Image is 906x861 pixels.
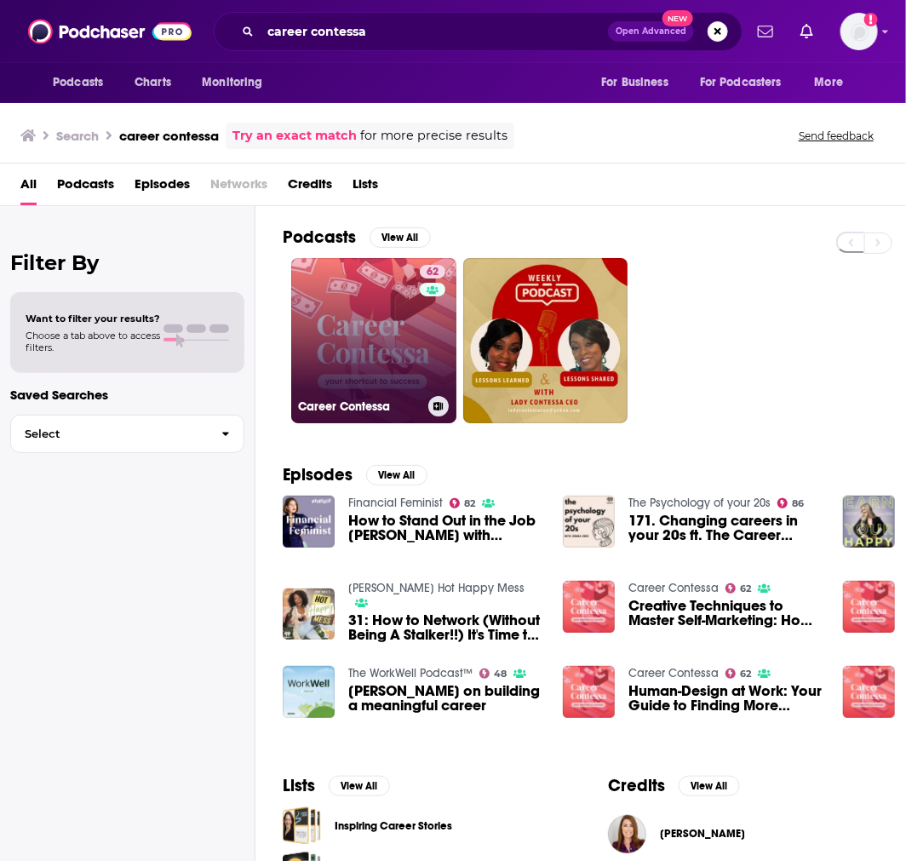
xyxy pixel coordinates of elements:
span: 82 [464,500,475,508]
span: New [662,10,693,26]
span: Podcasts [57,170,114,205]
span: For Podcasters [700,71,782,95]
a: All [20,170,37,205]
span: for more precise results [360,126,507,146]
a: Podchaser - Follow, Share and Rate Podcasts [28,15,192,48]
img: 5 Career Hacks to Level Up, Embrace Seasons of Ambition, and Redefine Your Dream Job with Lauren ... [843,496,895,548]
span: Want to filter your results? [26,313,160,324]
button: Lauren McGoodwinLauren McGoodwin [608,806,879,861]
span: 31: How to Network (Without Being A Stalker!!) It's Time to Make Power Moves, with [PERSON_NAME] ... [348,613,542,642]
a: Lauren McGoodwin [660,827,745,841]
svg: Add a profile image [864,13,878,26]
h2: Podcasts [283,227,356,248]
button: View All [366,465,427,485]
img: Lauren McGoodwin [608,815,646,853]
button: Show profile menu [840,13,878,50]
a: Inspiring Career Stories [283,806,321,845]
img: Creative Techniques to Master Self-Marketing: How to Articulate Your Unique Value with Confidence [563,581,615,633]
a: Inspiring Career Stories [335,817,452,835]
span: Open Advanced [616,27,686,36]
span: 48 [494,670,507,678]
a: The Psychology of your 20s [628,496,771,510]
a: 82 [450,498,476,508]
span: 86 [792,500,804,508]
span: For Business [601,71,668,95]
a: 62 [420,265,445,278]
button: View All [329,776,390,796]
img: How to Stand Out in the Job Hunt with Lauren McGoodwin (Career Contessa) [283,496,335,548]
a: 62 [725,583,752,594]
span: [PERSON_NAME] on building a meaningful career [348,684,542,713]
span: Episodes [135,170,190,205]
a: Financial Feminist [348,496,443,510]
span: How to Stand Out in the Job [PERSON_NAME] with [PERSON_NAME] (Career Contessa) [348,514,542,542]
a: Career Contessa [628,666,719,680]
img: Signs You're Not In Control of Your Career—And What You Can Do About It [843,666,895,718]
a: ListsView All [283,775,390,796]
input: Search podcasts, credits, & more... [261,18,608,45]
h2: Lists [283,775,315,796]
a: Lists [353,170,378,205]
h3: Career Contessa [298,399,421,414]
button: Select [10,415,244,453]
div: Search podcasts, credits, & more... [214,12,743,51]
a: Lauren McGoodwin on building a meaningful career [348,684,542,713]
a: PodcastsView All [283,227,431,248]
img: Owning Your Reputation Narrative: Crafting a Public Presence That Matches Your Private Impact [843,581,895,633]
h3: Search [56,128,99,144]
a: 171. Changing careers in your 20s ft. The Career Contessa [628,514,823,542]
a: Human-Design at Work: Your Guide to Finding More Career Clarity [628,684,823,713]
a: CreditsView All [608,775,740,796]
span: Choose a tab above to access filters. [26,330,160,353]
h2: Episodes [283,464,353,485]
img: Human-Design at Work: Your Guide to Finding More Career Clarity [563,666,615,718]
a: How to Stand Out in the Job Hunt with Lauren McGoodwin (Career Contessa) [348,514,542,542]
img: Lauren McGoodwin on building a meaningful career [283,666,335,718]
button: View All [679,776,740,796]
span: 62 [740,585,751,593]
span: Podcasts [53,71,103,95]
button: open menu [190,66,284,99]
a: 62 [725,669,752,679]
span: [PERSON_NAME] [660,827,745,841]
a: Try an exact match [232,126,357,146]
span: Logged in as hmill [840,13,878,50]
span: Charts [135,71,171,95]
img: 171. Changing careers in your 20s ft. The Career Contessa [563,496,615,548]
button: View All [370,227,431,248]
a: Career Contessa [628,581,719,595]
button: open menu [689,66,806,99]
span: More [815,71,844,95]
span: Monitoring [202,71,262,95]
button: Send feedback [794,129,879,143]
h2: Credits [608,775,665,796]
a: 62Career Contessa [291,258,456,423]
img: User Profile [840,13,878,50]
button: open menu [41,66,125,99]
a: 48 [479,669,507,679]
button: open menu [803,66,865,99]
a: Zuri Hall's Hot Happy Mess [348,581,525,595]
button: Open AdvancedNew [608,21,694,42]
h2: Filter By [10,250,244,275]
img: 31: How to Network (Without Being A Stalker!!) It's Time to Make Power Moves, with Lauren 'The Ca... [283,588,335,640]
a: Show notifications dropdown [794,17,820,46]
a: Show notifications dropdown [751,17,780,46]
a: Charts [123,66,181,99]
span: 62 [427,264,439,281]
span: Networks [210,170,267,205]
